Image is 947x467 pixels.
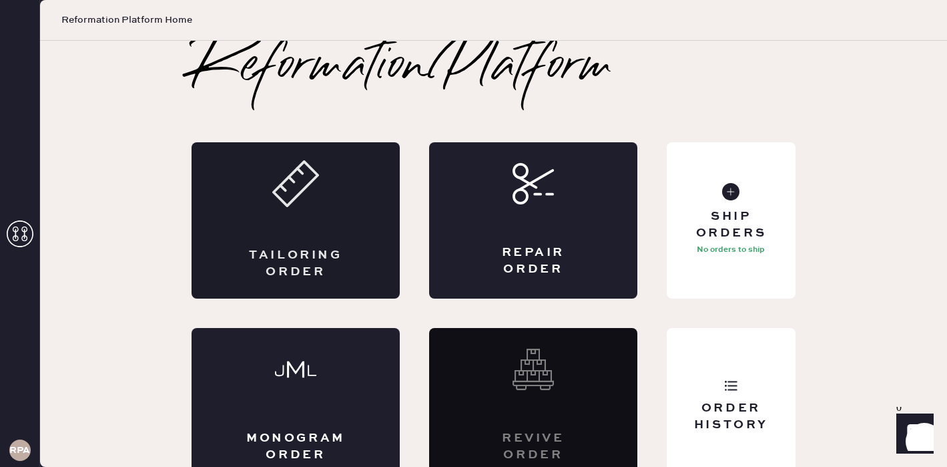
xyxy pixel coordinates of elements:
h2: Reformation Platform [192,41,613,94]
div: Order History [677,400,785,434]
iframe: Front Chat [884,407,941,464]
div: Repair Order [483,245,584,278]
h3: RPA [9,446,30,455]
div: Revive order [483,430,584,464]
p: No orders to ship [697,242,765,258]
div: Tailoring Order [245,247,346,281]
div: Monogram Order [245,430,346,464]
div: Ship Orders [677,208,785,242]
span: Reformation Platform Home [61,13,192,27]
